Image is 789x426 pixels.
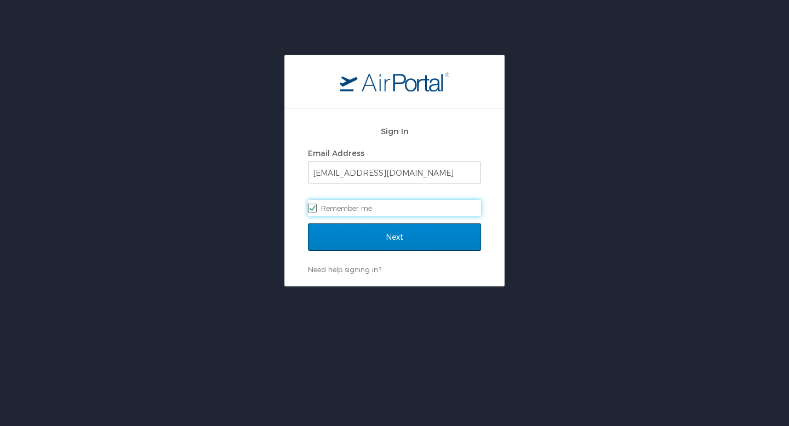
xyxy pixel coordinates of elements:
label: Remember me [308,200,481,216]
input: Next [308,223,481,251]
a: Need help signing in? [308,265,381,274]
h2: Sign In [308,125,481,137]
img: logo [340,72,449,91]
label: Email Address [308,148,364,158]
